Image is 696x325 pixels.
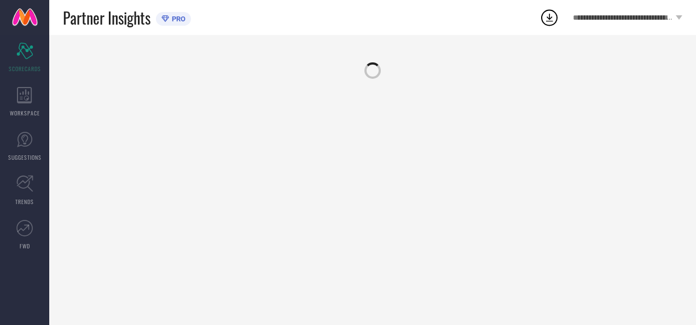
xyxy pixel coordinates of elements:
[20,242,30,250] span: FWD
[63,7,150,29] span: Partner Insights
[540,8,559,27] div: Open download list
[15,198,34,206] span: TRENDS
[10,109,40,117] span: WORKSPACE
[169,15,185,23] span: PRO
[8,153,42,161] span: SUGGESTIONS
[9,65,41,73] span: SCORECARDS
